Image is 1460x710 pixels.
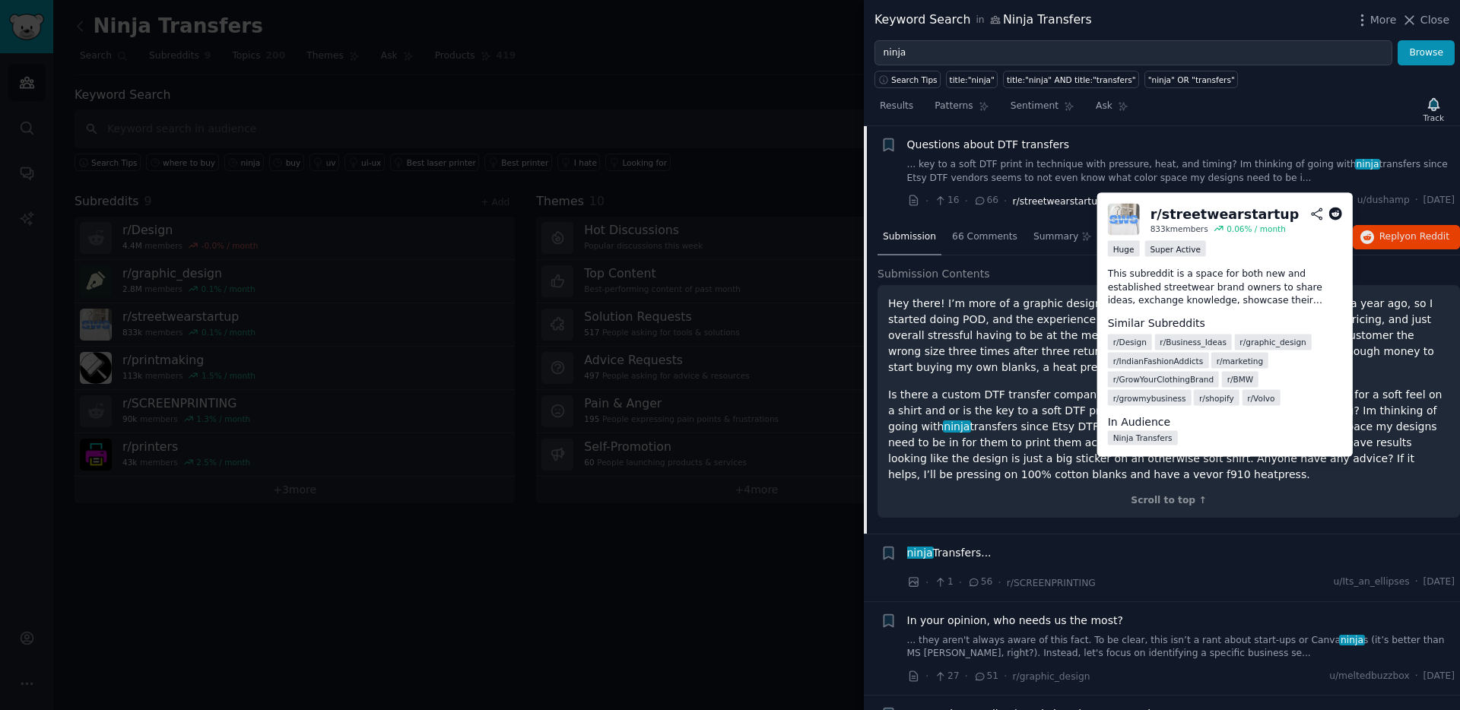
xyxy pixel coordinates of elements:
span: r/ marketing [1217,355,1263,366]
span: Reply [1379,230,1449,244]
span: u/meltedbuzzbox [1329,670,1409,683]
span: r/graphic_design [1013,671,1090,682]
span: r/ IndianFashionAddicts [1113,355,1204,366]
span: u/Its_an_ellipses [1334,575,1410,589]
span: · [959,575,962,591]
div: 0.06 % / month [1227,223,1286,234]
div: title:"ninja" AND title:"transfers" [1007,74,1136,85]
dt: In Audience [1108,414,1342,429]
a: Ninja Transfers [1108,431,1178,445]
span: Summary [1033,230,1078,244]
button: Search Tips [874,71,941,88]
span: r/SCREENPRINTING [1007,578,1096,588]
span: · [925,668,928,684]
span: Sentiment [1011,100,1058,113]
input: Try a keyword related to your business [874,40,1392,66]
span: r/ graphic_design [1239,337,1306,347]
span: ninja [1355,159,1380,170]
span: Ask [1096,100,1112,113]
a: Results [874,94,919,125]
span: Patterns [935,100,973,113]
a: ... they aren't always aware of this fact. To be clear, this isn’t a rant about start-ups or Canv... [907,634,1455,661]
span: · [998,575,1001,591]
span: Submission [883,230,936,244]
a: Patterns [929,94,994,125]
span: u/dushamp [1357,194,1410,208]
span: · [965,193,968,209]
span: r/streetwearstartup [1013,196,1103,207]
span: · [965,668,968,684]
span: · [1004,193,1007,209]
a: title:"ninja" AND title:"transfers" [1003,71,1139,88]
span: r/ Design [1113,337,1147,347]
div: "ninja" OR "transfers" [1148,74,1235,85]
span: 66 Comments [952,230,1017,244]
span: [DATE] [1423,194,1455,208]
div: Super Active [1144,241,1206,257]
a: Ask [1090,94,1134,125]
span: r/ Volvo [1247,392,1274,403]
span: 66 [973,194,998,208]
a: ... key to a soft DTF print in technique with pressure, heat, and timing? Im thinking of going wi... [907,158,1455,185]
span: 56 [967,575,992,589]
button: Browse [1398,40,1455,66]
a: Questions about DTF transfers [907,137,1070,153]
a: "ninja" OR "transfers" [1144,71,1238,88]
span: in [976,14,984,27]
p: This subreddit is a space for both new and established streetwear brand owners to share ideas, ex... [1108,268,1342,308]
span: [DATE] [1423,575,1455,589]
span: 51 [973,670,998,683]
img: streetwearstartup [1108,204,1140,236]
span: r/ GrowYourClothingBrand [1113,374,1214,385]
span: More [1370,12,1397,28]
span: Close [1420,12,1449,28]
p: Hey there! I’m more of a graphic designer/digital artist and found a niche for my work a year ago... [888,296,1449,376]
span: · [925,193,928,209]
span: · [925,575,928,591]
button: Track [1418,94,1449,125]
div: Track [1423,113,1444,123]
span: r/ Business_Ideas [1160,337,1227,347]
span: Results [880,100,913,113]
a: Sentiment [1005,94,1080,125]
span: ninja [943,420,972,433]
a: In your opinion, who needs us the most? [907,613,1123,629]
div: Huge [1108,241,1140,257]
span: r/ shopify [1199,392,1234,403]
span: Search Tips [891,74,938,85]
span: [DATE] [1423,670,1455,683]
span: Submission Contents [878,266,990,282]
span: · [1415,575,1418,589]
span: ninja [1339,635,1364,645]
span: 27 [934,670,959,683]
div: r/ streetwearstartup [1151,204,1300,223]
dt: Similar Subreddits [1108,315,1342,331]
span: Transfers... [907,545,992,561]
div: title:"ninja" [950,74,995,85]
div: 833k members [1151,223,1208,234]
div: Scroll to top ↑ [888,494,1449,508]
span: on Reddit [1405,231,1449,242]
button: Replyon Reddit [1353,225,1460,249]
div: Keyword Search Ninja Transfers [874,11,1092,30]
button: More [1354,12,1397,28]
a: ninjaTransfers... [907,545,992,561]
span: r/ growmybusiness [1113,392,1186,403]
span: · [1415,670,1418,683]
span: 1 [934,575,953,589]
span: · [1415,194,1418,208]
a: title:"ninja" [946,71,998,88]
p: Is there a custom DTF transfer company y’all recommend that uses the right materials for a soft f... [888,387,1449,483]
button: Close [1401,12,1449,28]
span: r/ BMW [1227,374,1254,385]
span: ninja [906,547,935,559]
span: 16 [934,194,959,208]
span: · [1004,668,1007,684]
